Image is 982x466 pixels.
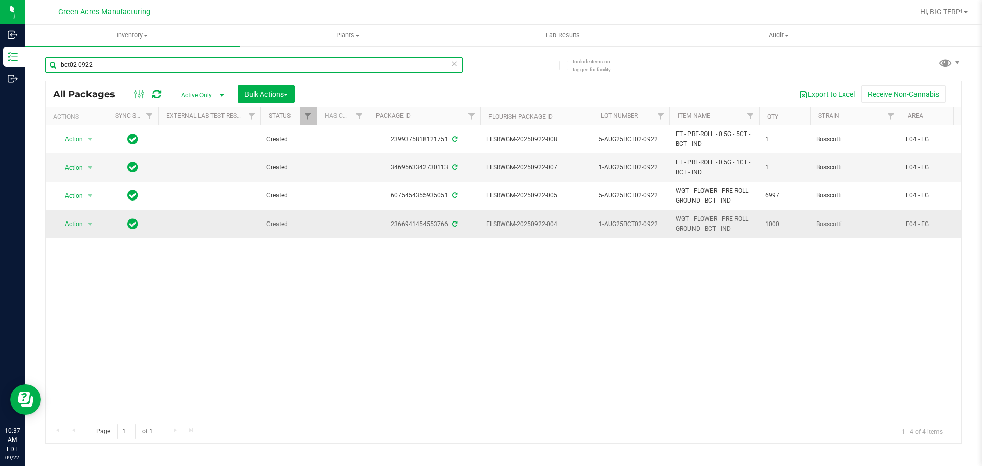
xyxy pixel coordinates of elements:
a: Area [908,112,923,119]
span: FT - PRE-ROLL - 0.5G - 5CT - BCT - IND [676,129,753,149]
input: 1 [117,424,136,439]
div: 2366941454553766 [366,219,482,229]
a: Plants [240,25,455,46]
span: select [84,217,97,231]
a: Strain [818,112,839,119]
span: Created [266,219,310,229]
a: External Lab Test Result [166,112,247,119]
button: Receive Non-Cannabis [861,85,946,103]
button: Export to Excel [793,85,861,103]
span: Bosscotti [816,135,894,144]
a: Sync Status [115,112,154,119]
span: Green Acres Manufacturing [58,8,150,16]
span: Created [266,163,310,172]
div: 3469563342730113 [366,163,482,172]
span: 1 - 4 of 4 items [894,424,951,439]
a: Inventory [25,25,240,46]
span: Sync from Compliance System [451,220,457,228]
inline-svg: Inventory [8,52,18,62]
span: 6997 [765,191,804,201]
span: Audit [672,31,886,40]
a: Filter [141,107,158,125]
span: 1 [765,135,804,144]
span: WGT - FLOWER - PRE-ROLL GROUND - BCT - IND [676,214,753,234]
div: 6075454355935051 [366,191,482,201]
a: Filter [883,107,900,125]
span: Action [56,217,83,231]
th: Has COA [317,107,368,125]
span: Lab Results [532,31,594,40]
span: select [84,189,97,203]
span: 1-AUG25BCT02-0922 [599,163,663,172]
span: FT - PRE-ROLL - 0.5G - 1CT - BCT - IND [676,158,753,177]
a: Lab Results [455,25,671,46]
span: All Packages [53,88,125,100]
span: select [84,161,97,175]
span: FLSRWGM-20250922-005 [486,191,587,201]
span: Sync from Compliance System [451,192,457,199]
div: 2399375818121751 [366,135,482,144]
span: Created [266,191,310,201]
span: Bosscotti [816,219,894,229]
span: Action [56,189,83,203]
span: Created [266,135,310,144]
a: Filter [463,107,480,125]
inline-svg: Outbound [8,74,18,84]
p: 09/22 [5,454,20,461]
a: Filter [351,107,368,125]
span: Include items not tagged for facility [573,58,624,73]
span: 1-AUG25BCT02-0922 [599,219,663,229]
inline-svg: Inbound [8,30,18,40]
a: Filter [243,107,260,125]
span: F04 - FG [906,135,970,144]
span: Sync from Compliance System [451,136,457,143]
span: Plants [240,31,455,40]
span: In Sync [127,217,138,231]
a: Qty [767,113,778,120]
span: FLSRWGM-20250922-004 [486,219,587,229]
span: FLSRWGM-20250922-008 [486,135,587,144]
span: Action [56,132,83,146]
a: Status [269,112,291,119]
span: Inventory [25,31,240,40]
span: F04 - FG [906,191,970,201]
span: Bosscotti [816,163,894,172]
span: In Sync [127,160,138,174]
span: Bosscotti [816,191,894,201]
span: FLSRWGM-20250922-007 [486,163,587,172]
a: Audit [671,25,886,46]
a: Item Name [678,112,710,119]
a: Lot Number [601,112,638,119]
span: Sync from Compliance System [451,164,457,171]
iframe: Resource center [10,384,41,415]
span: WGT - FLOWER - PRE-ROLL GROUND - BCT - IND [676,186,753,206]
a: Filter [653,107,669,125]
span: In Sync [127,132,138,146]
span: F04 - FG [906,163,970,172]
a: Filter [300,107,317,125]
span: F04 - FG [906,219,970,229]
span: Hi, BIG TERP! [920,8,963,16]
button: Bulk Actions [238,85,295,103]
span: 1000 [765,219,804,229]
span: select [84,132,97,146]
div: Actions [53,113,103,120]
a: Filter [742,107,759,125]
span: Action [56,161,83,175]
span: Page of 1 [87,424,161,439]
span: 1 [765,163,804,172]
span: 5-AUG25BCT02-0922 [599,191,663,201]
span: Clear [451,57,458,71]
input: Search Package ID, Item Name, SKU, Lot or Part Number... [45,57,463,73]
span: 5-AUG25BCT02-0922 [599,135,663,144]
p: 10:37 AM EDT [5,426,20,454]
a: Package ID [376,112,411,119]
a: Flourish Package ID [488,113,553,120]
span: Bulk Actions [244,90,288,98]
span: In Sync [127,188,138,203]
